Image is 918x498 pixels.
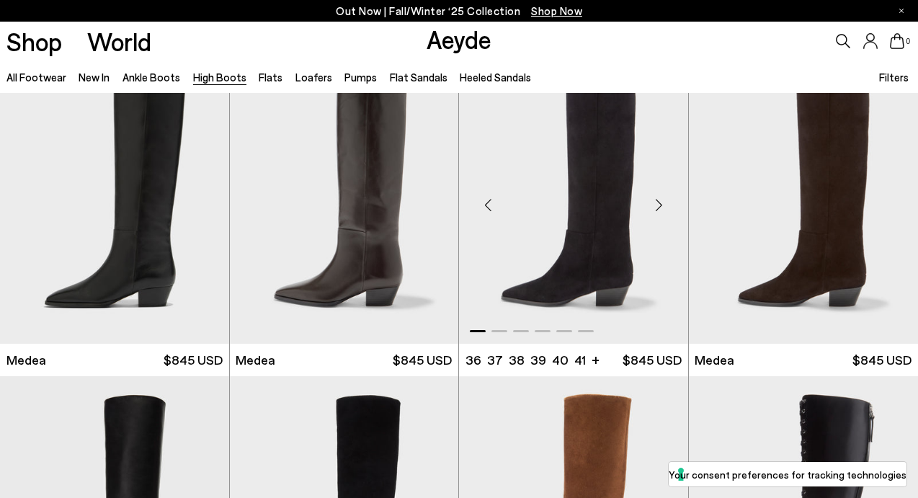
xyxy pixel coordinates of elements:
label: Your consent preferences for tracking technologies [669,467,906,482]
ul: variant [465,351,581,369]
a: Loafers [295,71,332,84]
div: 1 / 6 [459,55,688,343]
a: All Footwear [6,71,66,84]
a: Flats [259,71,282,84]
li: + [592,350,600,369]
a: High Boots [193,71,246,84]
li: 41 [574,351,586,369]
a: Flat Sandals [390,71,447,84]
span: 0 [904,37,912,45]
span: Filters [879,71,909,84]
a: 0 [890,33,904,49]
a: Shop [6,29,62,54]
a: New In [79,71,110,84]
div: Next slide [638,184,681,227]
li: 36 [465,351,481,369]
a: World [87,29,151,54]
a: Ankle Boots [122,71,180,84]
a: Pumps [344,71,377,84]
span: $845 USD [393,351,452,369]
span: $845 USD [164,351,223,369]
a: Medea $845 USD [230,344,459,376]
span: $845 USD [623,351,682,369]
p: Out Now | Fall/Winter ‘25 Collection [336,2,582,20]
img: Medea Knee-High Boots [230,55,459,343]
span: Medea [6,351,46,369]
button: Your consent preferences for tracking technologies [669,462,906,486]
li: 39 [530,351,546,369]
span: Medea [695,351,734,369]
a: Aeyde [427,24,491,54]
a: Next slide Previous slide [459,55,688,343]
span: Navigate to /collections/new-in [531,4,582,17]
a: 36 37 38 39 40 41 + $845 USD [459,344,688,376]
li: 37 [487,351,503,369]
div: Previous slide [466,184,509,227]
li: 38 [509,351,525,369]
li: 40 [552,351,569,369]
span: $845 USD [852,351,912,369]
a: Heeled Sandals [460,71,531,84]
img: Medea Suede Knee-High Boots [459,55,688,343]
span: Medea [236,351,275,369]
